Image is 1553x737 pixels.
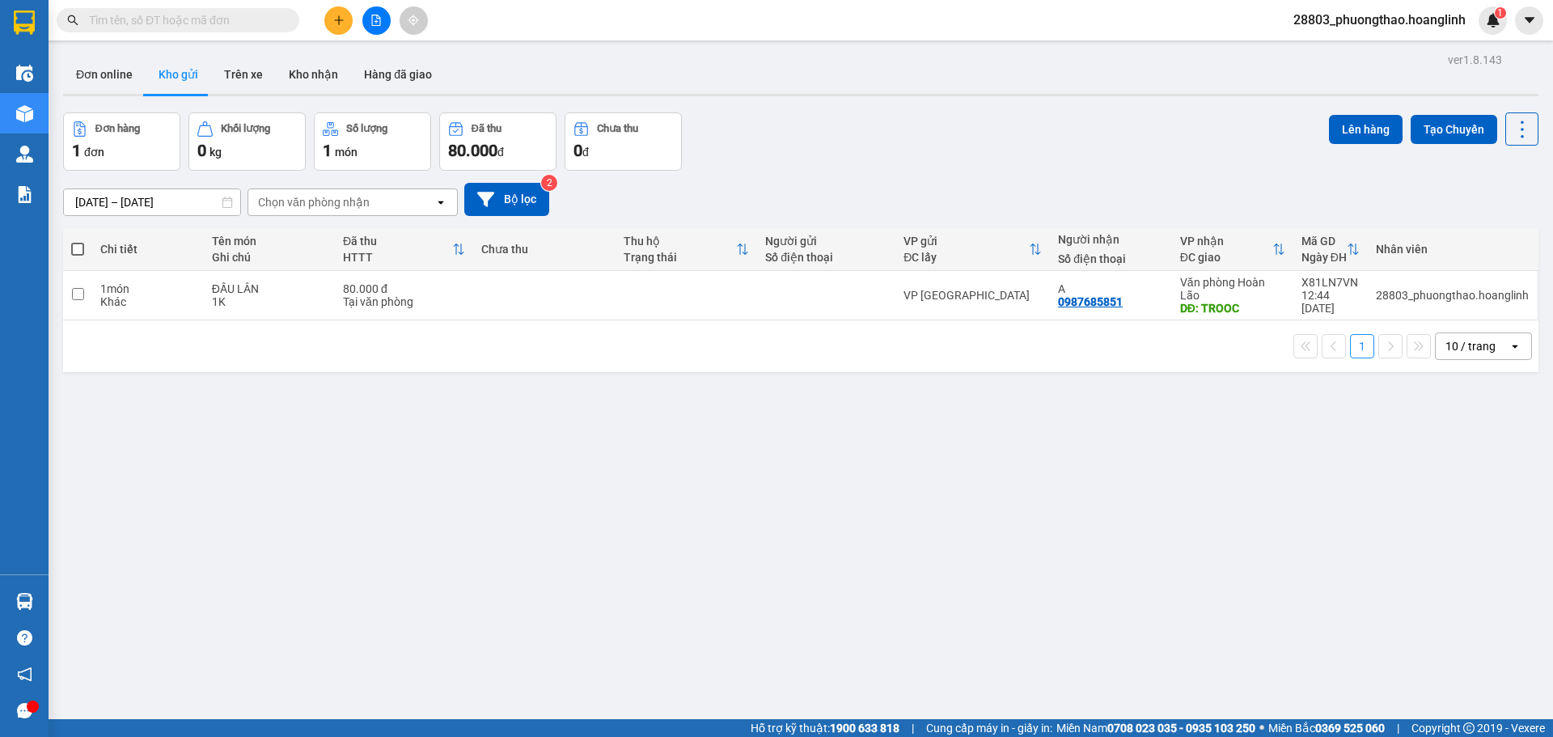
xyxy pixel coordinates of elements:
[448,141,497,160] span: 80.000
[63,112,180,171] button: Đơn hàng1đơn
[89,11,280,29] input: Tìm tên, số ĐT hoặc mã đơn
[212,235,327,248] div: Tên món
[895,228,1050,271] th: Toggle SortBy
[472,123,501,134] div: Đã thu
[1259,725,1264,731] span: ⚪️
[211,55,276,94] button: Trên xe
[362,6,391,35] button: file-add
[616,228,758,271] th: Toggle SortBy
[16,65,33,82] img: warehouse-icon
[624,235,737,248] div: Thu hộ
[926,719,1052,737] span: Cung cấp máy in - giấy in:
[400,6,428,35] button: aim
[146,55,211,94] button: Kho gửi
[1495,7,1506,19] sup: 1
[1293,228,1368,271] th: Toggle SortBy
[95,123,140,134] div: Đơn hàng
[335,146,358,159] span: món
[1515,6,1543,35] button: caret-down
[100,295,195,308] div: Khác
[351,55,445,94] button: Hàng đã giao
[63,55,146,94] button: Đơn online
[1509,340,1521,353] svg: open
[14,11,35,35] img: logo-vxr
[343,282,465,295] div: 80.000 đ
[1172,228,1293,271] th: Toggle SortBy
[1486,13,1500,28] img: icon-new-feature
[197,141,206,160] span: 0
[1463,722,1475,734] span: copyright
[1107,722,1255,735] strong: 0708 023 035 - 0935 103 250
[314,112,431,171] button: Số lượng1món
[221,123,270,134] div: Khối lượng
[573,141,582,160] span: 0
[324,6,353,35] button: plus
[1280,10,1479,30] span: 28803_phuongthao.hoanglinh
[481,243,607,256] div: Chưa thu
[1329,115,1403,144] button: Lên hàng
[333,15,345,26] span: plus
[903,289,1042,302] div: VP [GEOGRAPHIC_DATA]
[335,228,473,271] th: Toggle SortBy
[100,282,195,295] div: 1 món
[188,112,306,171] button: Khối lượng0kg
[497,146,504,159] span: đ
[1058,252,1164,265] div: Số điện thoại
[912,719,914,737] span: |
[67,15,78,26] span: search
[582,146,589,159] span: đ
[323,141,332,160] span: 1
[1268,719,1385,737] span: Miền Bắc
[209,146,222,159] span: kg
[370,15,382,26] span: file-add
[100,243,195,256] div: Chi tiết
[765,235,887,248] div: Người gửi
[16,593,33,610] img: warehouse-icon
[439,112,556,171] button: Đã thu80.000đ
[1180,235,1272,248] div: VP nhận
[1180,251,1272,264] div: ĐC giao
[16,146,33,163] img: warehouse-icon
[84,146,104,159] span: đơn
[1056,719,1255,737] span: Miền Nam
[343,251,452,264] div: HTTT
[1445,338,1496,354] div: 10 / trang
[903,235,1029,248] div: VP gửi
[212,295,327,308] div: 1K
[1180,276,1285,302] div: Văn phòng Hoàn Lão
[624,251,737,264] div: Trạng thái
[565,112,682,171] button: Chưa thu0đ
[64,189,240,215] input: Select a date range.
[541,175,557,191] sup: 2
[17,630,32,646] span: question-circle
[1315,722,1385,735] strong: 0369 525 060
[212,251,327,264] div: Ghi chú
[1376,289,1529,302] div: 28803_phuongthao.hoanglinh
[434,196,447,209] svg: open
[1058,295,1123,308] div: 0987685851
[1350,334,1374,358] button: 1
[343,295,465,308] div: Tại văn phòng
[1376,243,1529,256] div: Nhân viên
[1397,719,1399,737] span: |
[464,183,549,216] button: Bộ lọc
[343,235,452,248] div: Đã thu
[1180,302,1285,315] div: DĐ: TROOC
[1058,282,1164,295] div: A
[346,123,387,134] div: Số lượng
[765,251,887,264] div: Số điện thoại
[751,719,899,737] span: Hỗ trợ kỹ thuật:
[17,667,32,682] span: notification
[1301,289,1360,315] div: 12:44 [DATE]
[16,105,33,122] img: warehouse-icon
[1411,115,1497,144] button: Tạo Chuyến
[1301,276,1360,289] div: X81LN7VN
[1522,13,1537,28] span: caret-down
[408,15,419,26] span: aim
[276,55,351,94] button: Kho nhận
[1497,7,1503,19] span: 1
[72,141,81,160] span: 1
[258,194,370,210] div: Chọn văn phòng nhận
[597,123,638,134] div: Chưa thu
[16,186,33,203] img: solution-icon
